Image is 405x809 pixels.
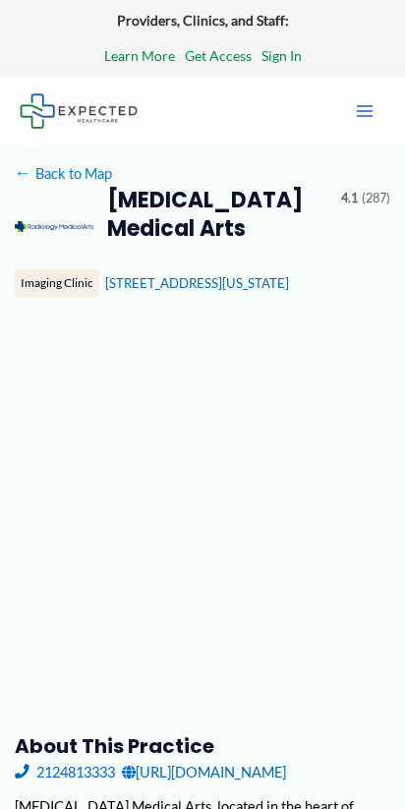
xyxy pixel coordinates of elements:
h2: [MEDICAL_DATA] Medical Arts [107,187,327,243]
a: 2124813333 [15,759,115,785]
a: [URL][DOMAIN_NAME] [122,759,286,785]
div: Imaging Clinic [15,269,99,297]
a: Learn More [104,43,175,69]
strong: Providers, Clinics, and Staff: [117,12,289,29]
img: Expected Healthcare Logo - side, dark font, small [20,93,138,128]
a: ←Back to Map [15,160,112,187]
a: [STREET_ADDRESS][US_STATE] [105,275,289,291]
span: (287) [362,187,390,210]
button: Main menu toggle [344,90,385,132]
span: 4.1 [341,187,358,210]
a: Get Access [185,43,252,69]
span: ← [15,164,32,182]
a: Sign In [261,43,302,69]
h3: About this practice [15,733,391,759]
